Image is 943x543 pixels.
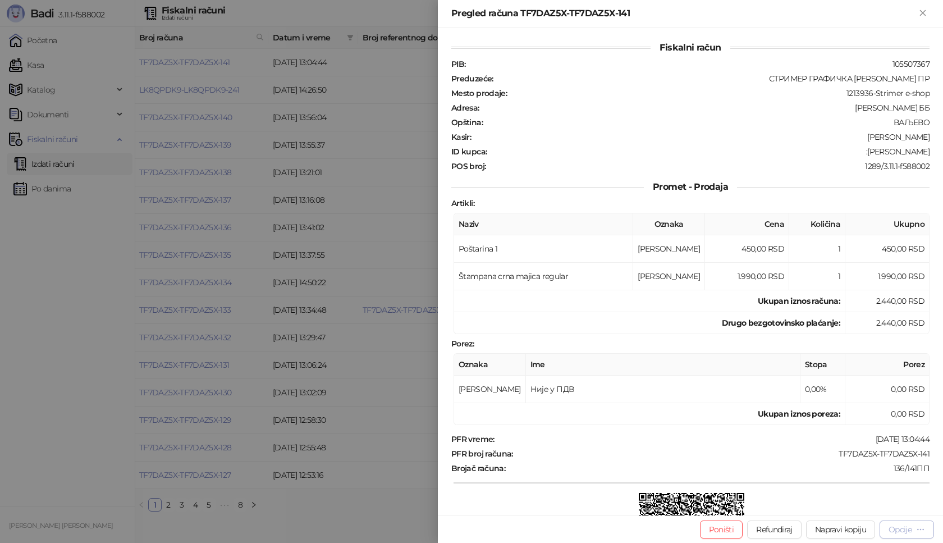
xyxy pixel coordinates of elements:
td: 0,00 RSD [845,376,930,403]
div: :[PERSON_NAME] [488,147,931,157]
td: 0,00% [800,376,845,403]
span: Fiskalni račun [651,42,730,53]
span: Napravi kopiju [815,524,866,535]
td: [PERSON_NAME] [633,235,705,263]
button: Opcije [880,521,934,539]
div: СТРИМЕР ГРАФИЧКА [PERSON_NAME] ПР [495,74,931,84]
strong: Brojač računa : [451,463,505,473]
td: [PERSON_NAME] [633,263,705,290]
td: 450,00 RSD [845,235,930,263]
td: Štampana crna majica regular [454,263,633,290]
th: Oznaka [454,354,526,376]
div: Pregled računa TF7DAZ5X-TF7DAZ5X-141 [451,7,916,20]
strong: Artikli : [451,198,474,208]
td: Poštarina 1 [454,235,633,263]
th: Ime [526,354,800,376]
td: 0,00 RSD [845,403,930,425]
td: 1 [789,235,845,263]
strong: Ukupan iznos poreza: [758,409,840,419]
th: Stopa [800,354,845,376]
th: Porez [845,354,930,376]
div: 105507367 [466,59,931,69]
th: Oznaka [633,213,705,235]
strong: Porez : [451,339,474,349]
div: 1213936-Strimer e-shop [508,88,931,98]
button: Zatvori [916,7,930,20]
strong: ID kupca : [451,147,487,157]
button: Poništi [700,521,743,539]
th: Naziv [454,213,633,235]
th: Ukupno [845,213,930,235]
strong: Preduzeće : [451,74,493,84]
td: 2.440,00 RSD [845,290,930,312]
strong: Ukupan iznos računa : [758,296,840,306]
th: Cena [705,213,789,235]
td: 1 [789,263,845,290]
div: [DATE] 13:04:44 [496,434,931,444]
span: Promet - Prodaja [644,181,737,192]
td: 450,00 RSD [705,235,789,263]
div: TF7DAZ5X-TF7DAZ5X-141 [514,449,931,459]
th: Količina [789,213,845,235]
td: Није у ПДВ [526,376,800,403]
div: 136/141ПП [506,463,931,473]
button: Napravi kopiju [806,521,875,539]
strong: Mesto prodaje : [451,88,507,98]
td: 2.440,00 RSD [845,312,930,334]
strong: Drugo bezgotovinsko plaćanje : [722,318,840,328]
strong: PIB : [451,59,465,69]
strong: Kasir : [451,132,471,142]
div: Opcije [889,524,912,535]
strong: Adresa : [451,103,479,113]
strong: POS broj : [451,161,486,171]
button: Refundiraj [747,521,802,539]
div: 1289/3.11.1-f588002 [487,161,931,171]
td: 1.990,00 RSD [845,263,930,290]
strong: Opština : [451,117,483,127]
strong: PFR broj računa : [451,449,513,459]
td: [PERSON_NAME] [454,376,526,403]
strong: PFR vreme : [451,434,495,444]
div: ВАЉЕВО [484,117,931,127]
div: [PERSON_NAME] [472,132,931,142]
div: [PERSON_NAME] ББ [480,103,931,113]
td: 1.990,00 RSD [705,263,789,290]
